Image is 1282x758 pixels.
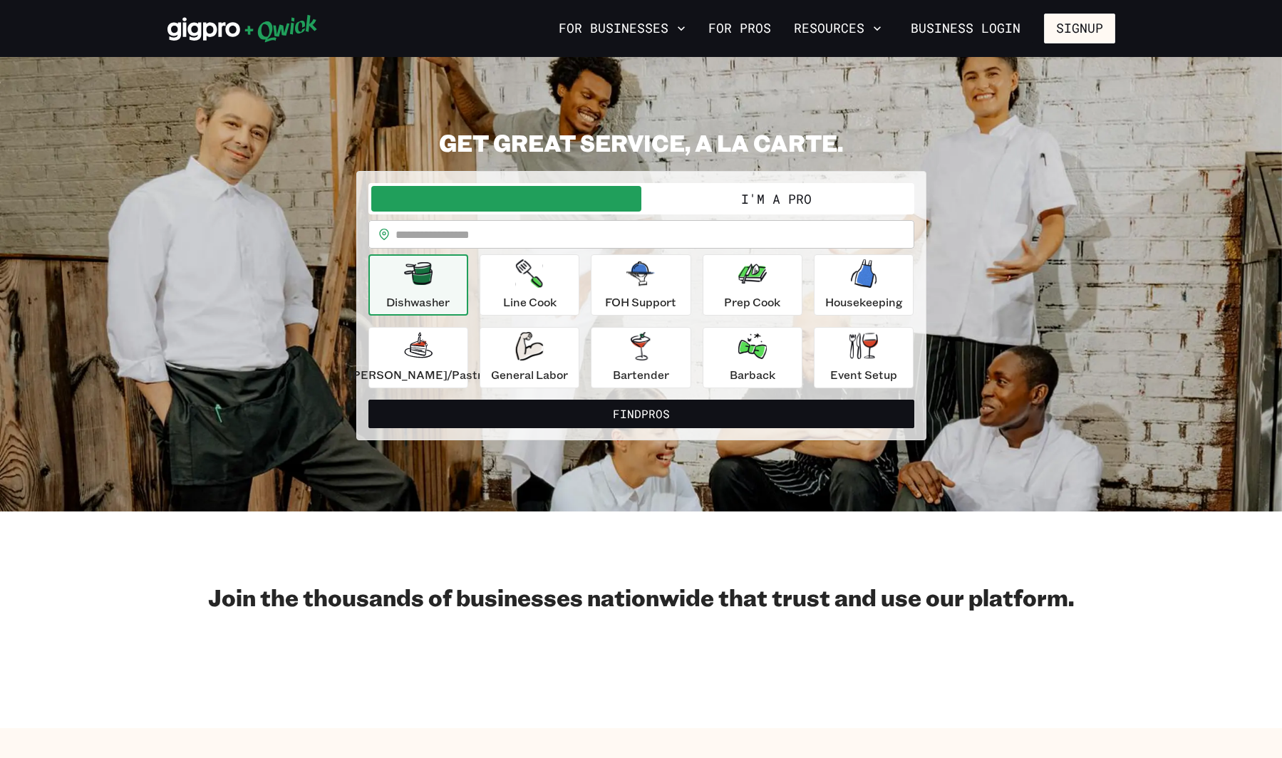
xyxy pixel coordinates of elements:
button: Barback [703,327,802,388]
button: Dishwasher [368,254,468,316]
p: Event Setup [830,366,897,383]
p: FOH Support [605,294,676,311]
button: FindPros [368,400,914,428]
button: General Labor [480,327,579,388]
button: Prep Cook [703,254,802,316]
p: Prep Cook [724,294,780,311]
button: Resources [788,16,887,41]
p: Bartender [613,366,669,383]
p: [PERSON_NAME]/Pastry [348,366,488,383]
button: For Businesses [553,16,691,41]
button: I'm a Pro [641,186,911,212]
h2: Join the thousands of businesses nationwide that trust and use our platform. [167,583,1115,611]
button: I'm a Business [371,186,641,212]
a: For Pros [703,16,777,41]
p: Housekeeping [825,294,903,311]
h2: GET GREAT SERVICE, A LA CARTE. [356,128,926,157]
button: [PERSON_NAME]/Pastry [368,327,468,388]
button: Bartender [591,327,691,388]
button: FOH Support [591,254,691,316]
p: Barback [730,366,775,383]
p: Line Cook [503,294,557,311]
a: Business Login [899,14,1033,43]
button: Event Setup [814,327,914,388]
p: Dishwasher [386,294,450,311]
button: Housekeeping [814,254,914,316]
button: Signup [1044,14,1115,43]
p: General Labor [491,366,568,383]
button: Line Cook [480,254,579,316]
